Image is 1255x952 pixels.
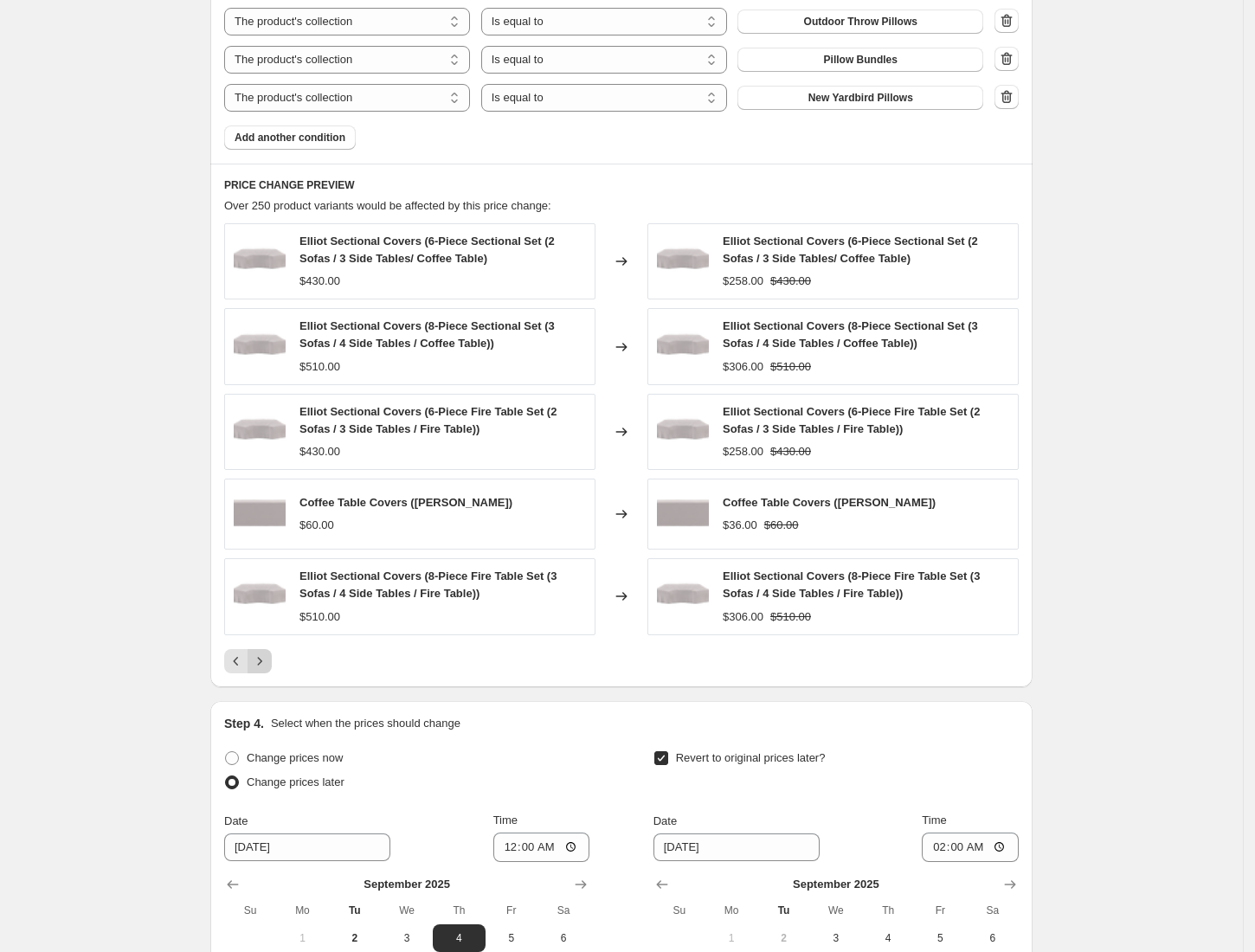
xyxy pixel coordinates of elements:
button: Show previous month, August 2025 [650,872,674,897]
strike: $60.00 [764,517,799,534]
th: Tuesday [329,897,381,924]
span: Outdoor Throw Pillows [804,15,917,29]
button: Friday September 5 2025 [486,924,537,952]
th: Saturday [967,897,1019,924]
span: Coffee Table Covers ([PERSON_NAME]) [299,496,512,509]
img: ELLIOTSECTIONALCOVERS_80x.png [234,235,286,287]
div: $306.00 [723,608,763,626]
span: 1 [712,931,750,945]
th: Friday [486,897,537,924]
span: Elliot Sectional Covers (8-Piece Sectional Set (3 Sofas / 4 Side Tables / Coffee Table)) [723,319,978,350]
img: ELLIOTSECTIONALCOVERS_80x.png [234,406,286,458]
span: 3 [388,931,426,945]
button: Today Tuesday September 2 2025 [329,924,381,952]
span: New Yardbird Pillows [808,91,913,105]
span: Elliot Sectional Covers (6-Piece Sectional Set (2 Sofas / 3 Side Tables/ Coffee Table) [299,235,555,265]
span: Elliot Sectional Covers (8-Piece Fire Table Set (3 Sofas / 4 Side Tables / Fire Table)) [723,569,980,600]
span: Tu [336,904,374,917]
th: Sunday [653,897,705,924]
th: Wednesday [381,897,433,924]
span: Su [660,904,698,917]
span: 5 [921,931,959,945]
th: Thursday [433,897,485,924]
span: Elliot Sectional Covers (6-Piece Fire Table Set (2 Sofas / 3 Side Tables / Fire Table)) [299,405,557,435]
input: 12:00 [922,833,1019,862]
span: 4 [869,931,907,945]
div: $36.00 [723,517,757,534]
button: Wednesday September 3 2025 [381,924,433,952]
button: Thursday September 4 2025 [862,924,914,952]
span: Elliot Sectional Covers (6-Piece Sectional Set (2 Sofas / 3 Side Tables/ Coffee Table) [723,235,978,265]
button: Previous [224,649,248,673]
button: Saturday September 6 2025 [967,924,1019,952]
span: 5 [492,931,531,945]
button: Saturday September 6 2025 [537,924,589,952]
th: Tuesday [757,897,809,924]
strike: $510.00 [770,358,811,376]
span: 6 [974,931,1012,945]
span: 2 [336,931,374,945]
p: Select when the prices should change [271,715,460,732]
span: 4 [440,931,478,945]
button: Outdoor Throw Pillows [737,10,983,34]
button: Show previous month, August 2025 [221,872,245,897]
h2: Step 4. [224,715,264,732]
span: Over 250 product variants would be affected by this price change: [224,199,551,212]
span: Su [231,904,269,917]
img: ELLIOTSECTIONALCOVERS_80x.png [657,406,709,458]
span: Date [653,814,677,827]
button: Thursday September 4 2025 [433,924,485,952]
img: COFFEETABLECOVERS_80x.png [657,488,709,540]
img: ELLIOTSECTIONALCOVERS_80x.png [657,321,709,373]
button: Pillow Bundles [737,48,983,72]
button: Wednesday September 3 2025 [810,924,862,952]
input: 9/2/2025 [224,833,390,861]
span: Add another condition [235,131,345,145]
span: Elliot Sectional Covers (8-Piece Sectional Set (3 Sofas / 4 Side Tables / Coffee Table)) [299,319,555,350]
span: Time [922,814,946,827]
span: Elliot Sectional Covers (8-Piece Fire Table Set (3 Sofas / 4 Side Tables / Fire Table)) [299,569,557,600]
button: Monday September 1 2025 [276,924,328,952]
nav: Pagination [224,649,272,673]
div: $430.00 [299,443,340,460]
span: Change prices later [247,775,344,788]
span: 3 [817,931,855,945]
img: ELLIOTSECTIONALCOVERS_80x.png [657,235,709,287]
strike: $430.00 [770,443,811,460]
th: Sunday [224,897,276,924]
th: Wednesday [810,897,862,924]
th: Thursday [862,897,914,924]
button: Show next month, October 2025 [998,872,1022,897]
img: ELLIOTSECTIONALCOVERS_80x.png [234,570,286,622]
div: $60.00 [299,517,334,534]
span: Change prices now [247,751,343,764]
img: COFFEETABLECOVERS_80x.png [234,488,286,540]
button: Next [248,649,272,673]
th: Monday [705,897,757,924]
div: $430.00 [299,273,340,290]
span: Th [440,904,478,917]
span: Fr [921,904,959,917]
span: Tu [764,904,802,917]
span: We [817,904,855,917]
div: $258.00 [723,273,763,290]
span: 6 [544,931,582,945]
img: ELLIOTSECTIONALCOVERS_80x.png [234,321,286,373]
input: 12:00 [493,833,590,862]
div: $510.00 [299,608,340,626]
span: Coffee Table Covers ([PERSON_NAME]) [723,496,936,509]
button: Monday September 1 2025 [705,924,757,952]
span: Time [493,814,518,827]
span: Fr [492,904,531,917]
th: Monday [276,897,328,924]
span: 2 [764,931,802,945]
strike: $430.00 [770,273,811,290]
span: Date [224,814,248,827]
button: Friday September 5 2025 [914,924,966,952]
input: 9/2/2025 [653,833,820,861]
span: Th [869,904,907,917]
img: ELLIOTSECTIONALCOVERS_80x.png [657,570,709,622]
div: $306.00 [723,358,763,376]
span: Pillow Bundles [824,53,898,67]
span: Sa [544,904,582,917]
